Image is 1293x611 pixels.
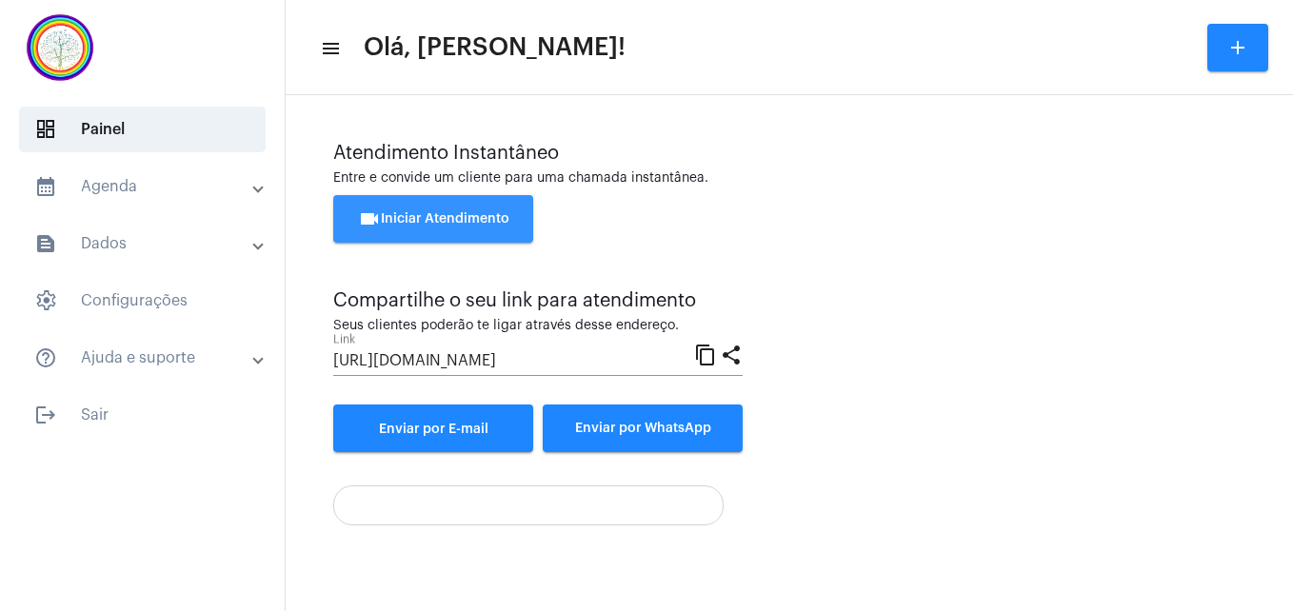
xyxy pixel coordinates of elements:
[543,404,743,452] button: Enviar por WhatsApp
[19,392,266,438] span: Sair
[333,171,1245,186] div: Entre e convide um cliente para uma chamada instantânea.
[34,289,57,312] span: sidenav icon
[1226,36,1249,59] mat-icon: add
[34,232,57,255] mat-icon: sidenav icon
[333,404,533,452] a: Enviar por E-mail
[34,232,254,255] mat-panel-title: Dados
[11,335,285,381] mat-expansion-panel-header: sidenav iconAjuda e suporte
[358,207,381,230] mat-icon: videocam
[34,175,57,198] mat-icon: sidenav icon
[34,404,57,426] mat-icon: sidenav icon
[333,195,533,243] button: Iniciar Atendimento
[11,164,285,209] mat-expansion-panel-header: sidenav iconAgenda
[333,319,743,333] div: Seus clientes poderão te ligar através desse endereço.
[34,175,254,198] mat-panel-title: Agenda
[720,343,743,365] mat-icon: share
[320,37,339,60] mat-icon: sidenav icon
[19,278,266,324] span: Configurações
[11,221,285,266] mat-expansion-panel-header: sidenav iconDados
[15,10,105,86] img: c337f8d0-2252-6d55-8527-ab50248c0d14.png
[575,422,711,435] span: Enviar por WhatsApp
[333,290,743,311] div: Compartilhe o seu link para atendimento
[34,118,57,141] span: sidenav icon
[333,143,1245,164] div: Atendimento Instantâneo
[358,212,509,226] span: Iniciar Atendimento
[19,107,266,152] span: Painel
[34,346,57,369] mat-icon: sidenav icon
[34,346,254,369] mat-panel-title: Ajuda e suporte
[379,423,488,436] span: Enviar por E-mail
[694,343,717,365] mat-icon: content_copy
[364,32,626,63] span: Olá, [PERSON_NAME]!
